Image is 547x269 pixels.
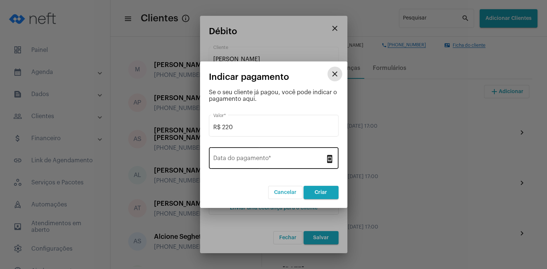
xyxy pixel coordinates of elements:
mat-icon: close [330,70,339,78]
div: Se o seu cliente já pagou, você pode indicar o pagamento aqui. [209,89,339,102]
span: Cancelar [274,190,297,195]
span: Criar [315,190,327,195]
mat-icon: book_online [325,154,334,163]
input: Valor [213,124,334,131]
button: Criar [304,186,339,199]
span: Indicar pagamento [209,72,289,82]
button: Cancelar [268,186,302,199]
